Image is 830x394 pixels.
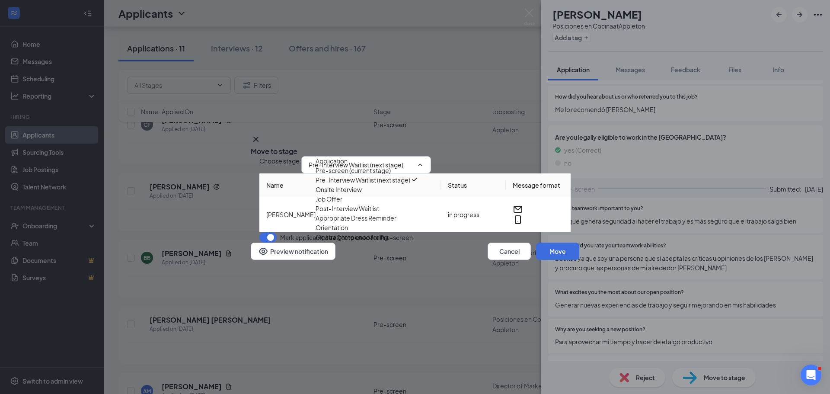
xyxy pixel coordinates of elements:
svg: Eye [258,246,268,256]
div: Go straight to onboarding [316,232,388,242]
button: Cancel [488,243,531,260]
h3: Move to stage [251,147,297,156]
th: Status [441,173,506,197]
svg: Checkmark [410,175,419,184]
span: [PERSON_NAME] [266,211,316,218]
button: Preview notificationEye [251,243,335,260]
svg: ChevronUp [417,161,424,168]
div: Orientation [316,223,348,232]
div: Job Offer [316,194,342,204]
div: Pre-Interview Waitlist (next stage) [316,175,410,185]
iframe: Intercom live chat [801,365,821,385]
button: Move [536,243,579,260]
div: Onsite Interview [316,185,362,194]
span: Choose stage : [259,156,301,173]
div: Pre-screen (current stage) [316,166,391,175]
th: Name [259,173,441,197]
th: Message format [506,173,571,197]
td: in progress [441,197,506,232]
span: Mark applicant(s) as Completed for Pre-screen [280,232,413,243]
svg: Email [513,204,523,215]
div: Appropriate Dress Reminder [316,213,396,223]
div: Post-Interview Waitlist [316,204,379,213]
svg: Cross [251,134,261,144]
svg: MobileSms [513,215,523,225]
div: Application [316,156,348,166]
button: Close [251,134,261,144]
